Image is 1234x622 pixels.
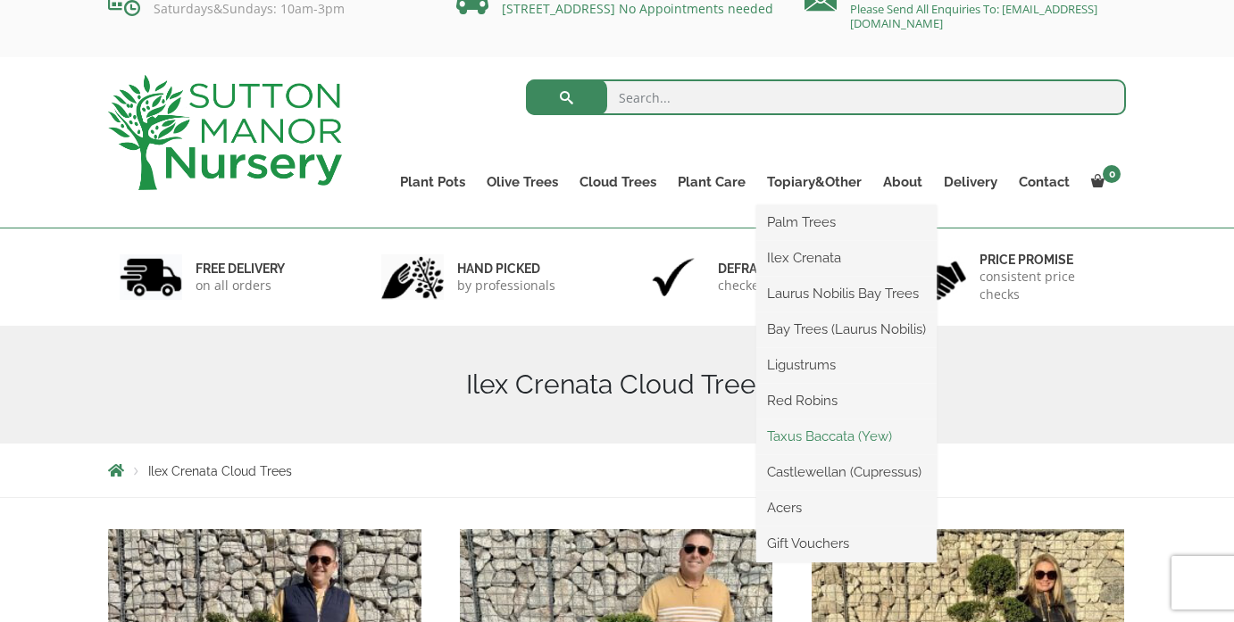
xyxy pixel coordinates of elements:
[196,261,285,277] h6: FREE DELIVERY
[642,254,705,300] img: 3.jpg
[980,252,1115,268] h6: Price promise
[196,277,285,294] p: on all orders
[457,277,555,294] p: by professionals
[756,245,937,271] a: Ilex Crenata
[476,170,569,195] a: Olive Trees
[756,530,937,557] a: Gift Vouchers
[108,463,1126,477] nav: Breadcrumbs
[1008,170,1080,195] a: Contact
[569,170,667,195] a: Cloud Trees
[980,268,1115,303] p: consistent price checks
[756,280,937,307] a: Laurus Nobilis Bay Trees
[718,261,836,277] h6: Defra approved
[1103,165,1121,183] span: 0
[756,494,937,521] a: Acers
[756,423,937,450] a: Taxus Baccata (Yew)
[756,170,872,195] a: Topiary&Other
[526,79,1127,115] input: Search...
[1080,170,1126,195] a: 0
[389,170,476,195] a: Plant Pots
[381,254,444,300] img: 2.jpg
[108,75,342,190] img: logo
[108,2,429,16] p: Saturdays&Sundays: 10am-3pm
[872,170,933,195] a: About
[148,464,292,478] span: Ilex Crenata Cloud Trees
[108,369,1126,401] h1: Ilex Crenata Cloud Trees
[756,352,937,378] a: Ligustrums
[667,170,756,195] a: Plant Care
[756,209,937,236] a: Palm Trees
[756,316,937,343] a: Bay Trees (Laurus Nobilis)
[756,387,937,414] a: Red Robins
[120,254,182,300] img: 1.jpg
[718,277,836,294] p: checked & Licensed
[457,261,555,277] h6: hand picked
[933,170,1008,195] a: Delivery
[756,459,937,485] a: Castlewellan (Cupressus)
[850,1,1097,31] a: Please Send All Enquiries To: [EMAIL_ADDRESS][DOMAIN_NAME]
